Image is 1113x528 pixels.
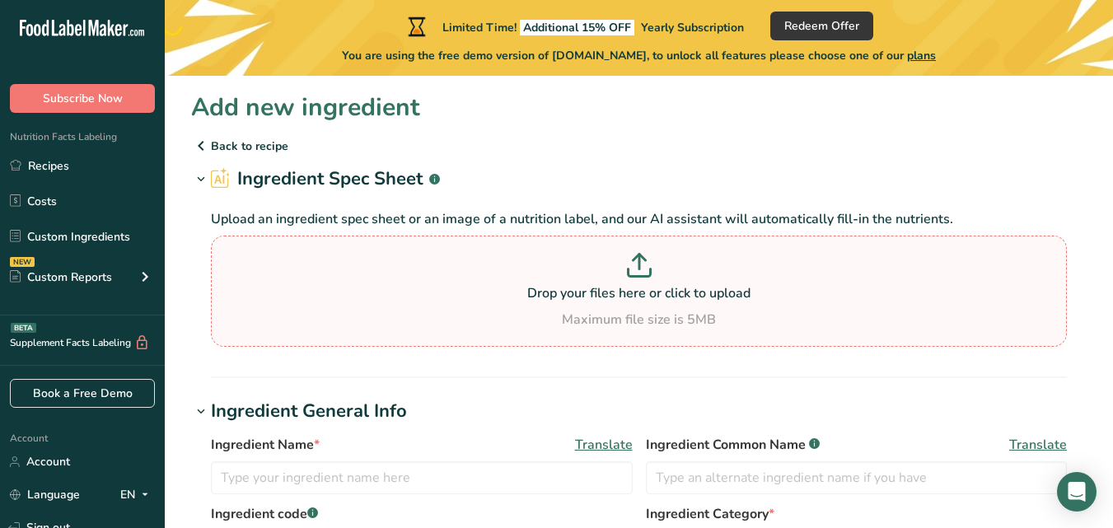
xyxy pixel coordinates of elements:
[646,461,1068,494] input: Type an alternate ingredient name if you have
[1009,435,1067,455] span: Translate
[646,435,820,455] span: Ingredient Common Name
[211,461,633,494] input: Type your ingredient name here
[191,89,420,126] h1: Add new ingredient
[575,435,633,455] span: Translate
[10,480,80,509] a: Language
[907,48,936,63] span: plans
[520,20,634,35] span: Additional 15% OFF
[1057,472,1097,512] div: Open Intercom Messenger
[211,398,407,425] div: Ingredient General Info
[10,84,155,113] button: Subscribe Now
[11,323,36,333] div: BETA
[770,12,873,40] button: Redeem Offer
[211,166,440,193] h2: Ingredient Spec Sheet
[191,136,1087,156] p: Back to recipe
[646,504,1068,524] label: Ingredient Category
[211,209,1067,229] p: Upload an ingredient spec sheet or an image of a nutrition label, and our AI assistant will autom...
[10,257,35,267] div: NEW
[641,20,744,35] span: Yearly Subscription
[211,504,633,524] label: Ingredient code
[43,90,123,107] span: Subscribe Now
[10,269,112,286] div: Custom Reports
[405,16,744,36] div: Limited Time!
[211,435,320,455] span: Ingredient Name
[784,17,859,35] span: Redeem Offer
[10,379,155,408] a: Book a Free Demo
[215,283,1063,303] p: Drop your files here or click to upload
[120,485,155,505] div: EN
[215,310,1063,329] div: Maximum file size is 5MB
[342,47,936,64] span: You are using the free demo version of [DOMAIN_NAME], to unlock all features please choose one of...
